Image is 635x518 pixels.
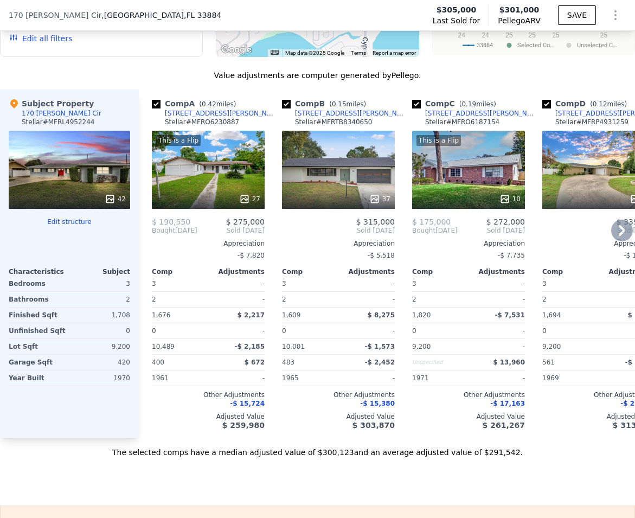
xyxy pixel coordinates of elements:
[437,4,477,15] span: $305,000
[471,276,525,291] div: -
[72,292,130,307] div: 2
[9,98,94,109] div: Subject Property
[226,218,265,226] span: $ 275,000
[152,109,278,118] a: [STREET_ADDRESS][PERSON_NAME]
[471,370,525,386] div: -
[412,370,466,386] div: 1971
[458,31,465,39] text: 24
[9,267,69,276] div: Characteristics
[152,327,156,335] span: 0
[152,98,240,109] div: Comp A
[341,370,395,386] div: -
[9,339,67,354] div: Lot Sqft
[542,327,547,335] span: 0
[586,100,631,108] span: ( miles)
[72,308,130,323] div: 1,708
[152,226,175,235] span: Bought
[542,267,599,276] div: Comp
[498,252,525,259] span: -$ 7,735
[360,400,395,407] span: -$ 15,380
[341,323,395,338] div: -
[9,218,130,226] button: Edit structure
[499,194,521,204] div: 10
[490,400,525,407] span: -$ 17,163
[412,226,435,235] span: Bought
[72,276,130,291] div: 3
[22,118,94,126] div: Stellar # MFRL4952244
[471,292,525,307] div: -
[282,226,395,235] span: Sold [DATE]
[416,135,461,146] div: This is a Flip
[165,118,239,126] div: Stellar # MFRO6230887
[365,359,395,366] span: -$ 2,452
[105,194,126,204] div: 42
[483,421,525,430] span: $ 261,267
[412,343,431,350] span: 9,200
[210,276,265,291] div: -
[373,50,416,56] a: Report a map error
[282,98,370,109] div: Comp B
[238,252,265,259] span: -$ 7,820
[542,292,596,307] div: 2
[542,370,596,386] div: 1969
[365,343,395,350] span: -$ 1,573
[282,292,336,307] div: 2
[412,327,416,335] span: 0
[210,323,265,338] div: -
[338,267,395,276] div: Adjustments
[558,5,596,25] button: SAVE
[282,359,294,366] span: 483
[341,292,395,307] div: -
[271,50,278,55] button: Keyboard shortcuts
[368,311,395,319] span: $ 8,275
[238,311,265,319] span: $ 2,217
[352,421,395,430] span: $ 303,870
[482,31,489,39] text: 24
[412,311,431,319] span: 1,820
[9,323,67,338] div: Unfinished Sqft
[495,311,525,319] span: -$ 7,531
[412,239,525,248] div: Appreciation
[493,359,525,366] span: $ 13,960
[282,311,300,319] span: 1,609
[244,359,265,366] span: $ 672
[542,98,631,109] div: Comp D
[295,109,408,118] div: [STREET_ADDRESS][PERSON_NAME]
[412,391,525,399] div: Other Adjustments
[351,50,366,56] a: Terms (opens in new tab)
[282,280,286,287] span: 3
[282,327,286,335] span: 0
[9,33,72,44] button: Edit all filters
[425,109,538,118] div: [STREET_ADDRESS][PERSON_NAME]
[197,226,265,235] span: Sold [DATE]
[222,421,265,430] span: $ 259,980
[9,10,101,21] span: 170 [PERSON_NAME] Cir
[605,4,626,26] button: Show Options
[555,118,628,126] div: Stellar # MFRP4931259
[156,135,201,146] div: This is a Flip
[210,292,265,307] div: -
[282,370,336,386] div: 1965
[9,355,67,370] div: Garage Sqft
[412,226,458,235] div: [DATE]
[195,100,240,108] span: ( miles)
[505,31,513,39] text: 25
[9,276,67,291] div: Bedrooms
[412,267,469,276] div: Comp
[152,311,170,319] span: 1,676
[152,292,206,307] div: 2
[235,343,265,350] span: -$ 2,185
[101,10,221,21] span: , [GEOGRAPHIC_DATA]
[461,100,476,108] span: 0.19
[412,109,538,118] a: [STREET_ADDRESS][PERSON_NAME]
[332,100,347,108] span: 0.15
[425,118,499,126] div: Stellar # MFRO6187154
[152,239,265,248] div: Appreciation
[210,370,265,386] div: -
[498,15,541,26] span: Pellego ARV
[499,5,540,14] span: $301,000
[356,218,395,226] span: $ 315,000
[239,194,260,204] div: 27
[165,109,278,118] div: [STREET_ADDRESS][PERSON_NAME]
[184,11,221,20] span: , FL 33884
